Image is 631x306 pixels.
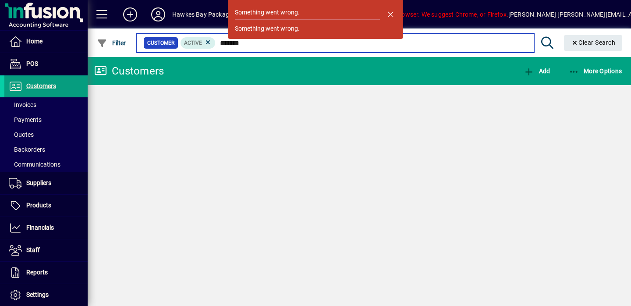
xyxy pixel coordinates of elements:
span: More Options [569,68,622,75]
span: Backorders [9,146,45,153]
span: Products [26,202,51,209]
span: Reports [26,269,48,276]
button: More Options [567,63,624,79]
a: Invoices [4,97,88,112]
button: Filter [95,35,128,51]
a: Payments [4,112,88,127]
div: Hawkes Bay Packaging and Cleaning Solutions [172,7,303,21]
button: Add [521,63,552,79]
span: Clear Search [571,39,616,46]
button: Add [116,7,144,22]
a: Quotes [4,127,88,142]
span: Staff [26,246,40,253]
div: Customers [94,64,164,78]
span: Payments [9,116,42,123]
span: POS [26,60,38,67]
span: Filter [97,39,126,46]
a: Home [4,31,88,53]
a: Financials [4,217,88,239]
span: Home [26,38,43,45]
span: You are using an unsupported browser. We suggest Chrome, or Firefox. [303,11,508,18]
span: Communications [9,161,60,168]
a: Backorders [4,142,88,157]
span: Financials [26,224,54,231]
button: Clear [564,35,623,51]
a: Suppliers [4,172,88,194]
mat-chip: Activation Status: Active [181,37,216,49]
a: Communications [4,157,88,172]
span: Customers [26,82,56,89]
a: Settings [4,284,88,306]
span: Quotes [9,131,34,138]
button: Profile [144,7,172,22]
span: Settings [26,291,49,298]
a: Products [4,195,88,217]
a: Staff [4,239,88,261]
a: Reports [4,262,88,284]
span: Suppliers [26,179,51,186]
span: Customer [147,39,174,47]
span: Invoices [9,101,36,108]
a: POS [4,53,88,75]
span: Add [524,68,550,75]
span: Active [184,40,202,46]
